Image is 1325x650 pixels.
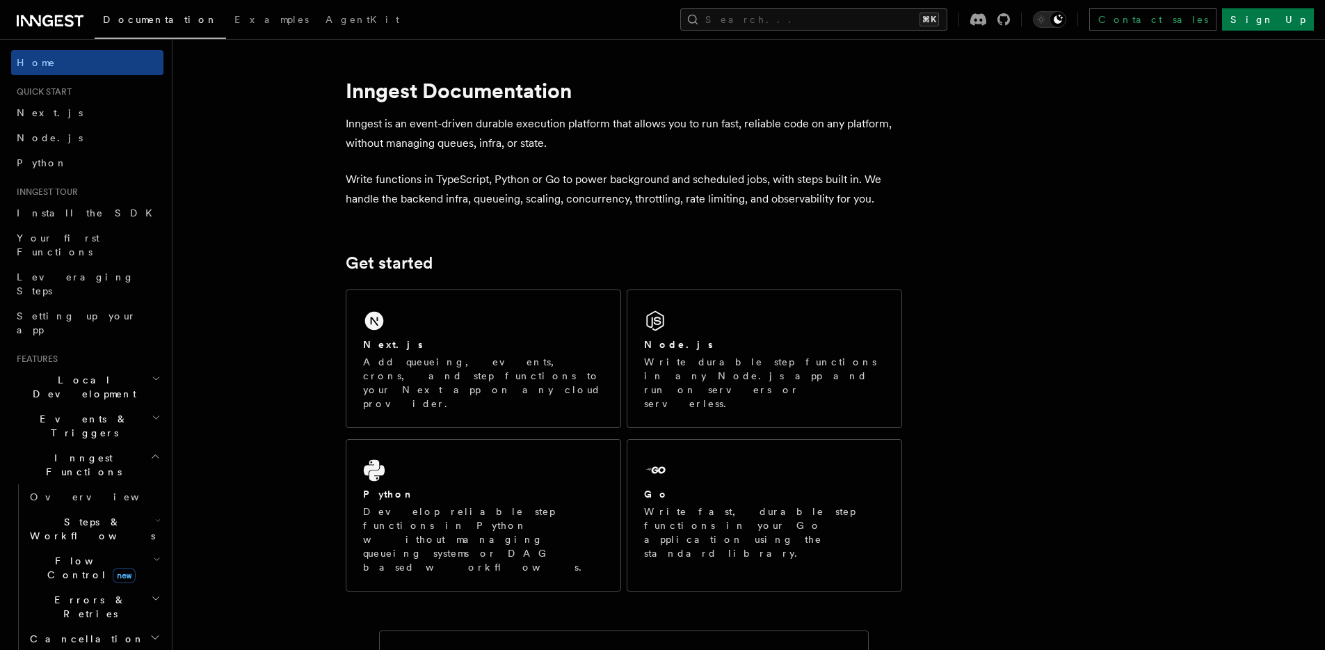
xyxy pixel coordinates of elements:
[24,587,163,626] button: Errors & Retries
[11,100,163,125] a: Next.js
[30,491,173,502] span: Overview
[11,50,163,75] a: Home
[11,354,58,365] span: Features
[346,439,621,592] a: PythonDevelop reliable step functions in Python without managing queueing systems or DAG based wo...
[24,484,163,509] a: Overview
[17,157,67,168] span: Python
[11,367,163,406] button: Local Development
[11,451,150,479] span: Inngest Functions
[95,4,226,39] a: Documentation
[11,445,163,484] button: Inngest Functions
[17,132,83,143] span: Node.js
[1033,11,1066,28] button: Toggle dark mode
[17,232,99,257] span: Your first Functions
[17,207,161,219] span: Install the SDK
[363,505,604,574] p: Develop reliable step functions in Python without managing queueing systems or DAG based workflows.
[11,86,72,97] span: Quick start
[346,114,902,153] p: Inngest is an event-driven durable execution platform that allows you to run fast, reliable code ...
[680,8,947,31] button: Search...⌘K
[17,271,134,296] span: Leveraging Steps
[363,338,423,351] h2: Next.js
[644,338,713,351] h2: Node.js
[11,150,163,175] a: Python
[11,125,163,150] a: Node.js
[11,412,152,440] span: Events & Triggers
[363,355,604,411] p: Add queueing, events, crons, and step functions to your Next app on any cloud provider.
[24,515,155,543] span: Steps & Workflows
[24,509,163,548] button: Steps & Workflows
[234,14,309,25] span: Examples
[17,310,136,335] span: Setting up your app
[17,56,56,70] span: Home
[627,439,902,592] a: GoWrite fast, durable step functions in your Go application using the standard library.
[346,253,433,273] a: Get started
[644,487,669,501] h2: Go
[24,632,145,646] span: Cancellation
[24,548,163,587] button: Flow Controlnew
[346,78,902,103] h1: Inngest Documentation
[226,4,317,38] a: Examples
[11,406,163,445] button: Events & Triggers
[1089,8,1216,31] a: Contact sales
[920,13,939,26] kbd: ⌘K
[24,593,151,621] span: Errors & Retries
[11,187,78,198] span: Inngest tour
[326,14,399,25] span: AgentKit
[11,200,163,225] a: Install the SDK
[17,107,83,118] span: Next.js
[24,554,153,582] span: Flow Control
[113,568,136,583] span: new
[11,373,152,401] span: Local Development
[317,4,408,38] a: AgentKit
[11,264,163,303] a: Leveraging Steps
[627,290,902,428] a: Node.jsWrite durable step functions in any Node.js app and run on servers or serverless.
[644,505,885,560] p: Write fast, durable step functions in your Go application using the standard library.
[644,355,885,411] p: Write durable step functions in any Node.js app and run on servers or serverless.
[103,14,218,25] span: Documentation
[1222,8,1314,31] a: Sign Up
[363,487,415,501] h2: Python
[346,290,621,428] a: Next.jsAdd queueing, events, crons, and step functions to your Next app on any cloud provider.
[346,170,902,209] p: Write functions in TypeScript, Python or Go to power background and scheduled jobs, with steps bu...
[11,303,163,342] a: Setting up your app
[11,225,163,264] a: Your first Functions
